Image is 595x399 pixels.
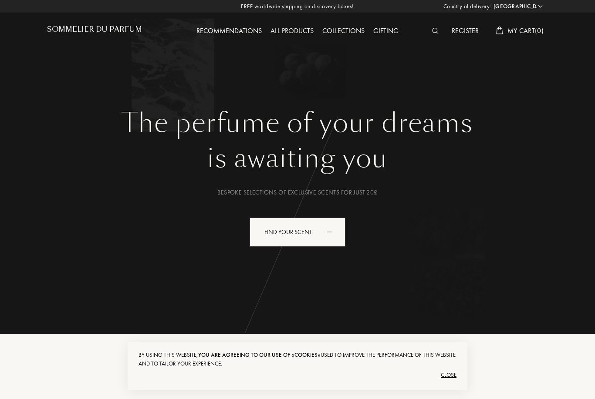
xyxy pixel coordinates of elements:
a: Sommelier du Parfum [47,25,142,37]
h1: Sommelier du Parfum [47,25,142,34]
div: is awaiting you [54,139,541,178]
a: Register [447,26,483,35]
div: Close [139,368,456,382]
div: animation [324,223,341,240]
div: Gifting [369,26,403,37]
div: Bespoke selections of exclusive scents for just 20£ [54,188,541,197]
a: Collections [318,26,369,35]
a: Recommendations [192,26,266,35]
span: you are agreeing to our use of «cookies» [198,351,321,359]
div: By using this website, used to improve the performance of this website and to tailor your experie... [139,351,456,368]
a: Gifting [369,26,403,35]
a: Find your scentanimation [243,218,352,247]
a: All products [266,26,318,35]
span: My Cart ( 0 ) [507,26,544,35]
img: cart_white.svg [496,27,503,34]
div: Find your scent [250,218,345,247]
span: Country of delivery: [443,2,491,11]
img: search_icn_white.svg [432,28,439,34]
div: Collections [318,26,369,37]
div: Register [447,26,483,37]
div: All products [266,26,318,37]
h1: The perfume of your dreams [54,107,541,139]
div: Recommendations [192,26,266,37]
